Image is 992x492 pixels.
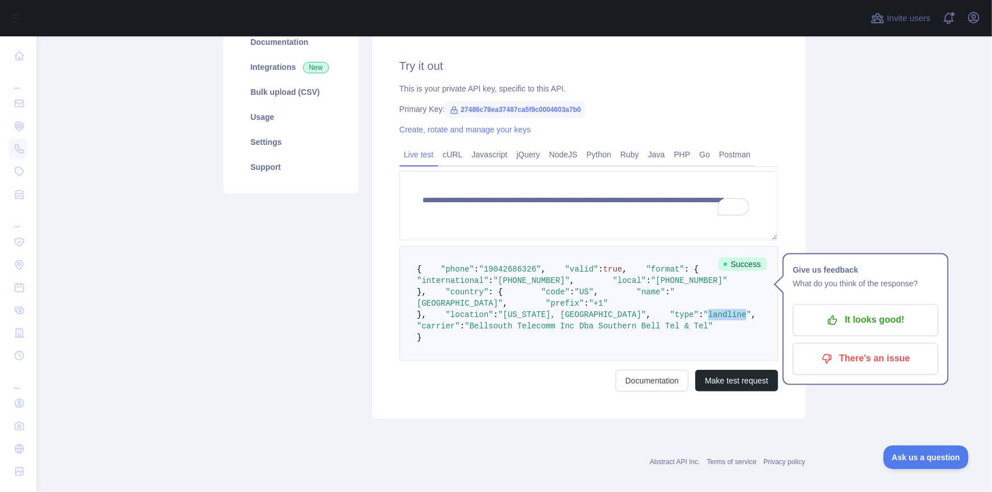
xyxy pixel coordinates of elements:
button: There's an issue [793,343,939,375]
span: : [460,322,464,331]
button: Invite users [869,9,933,27]
a: PHP [670,145,695,164]
span: , [622,265,627,274]
span: "code" [541,287,570,297]
span: : [646,276,651,285]
span: "[PHONE_NUMBER]" [651,276,727,285]
span: "US" [575,287,594,297]
span: "+1" [589,299,608,308]
a: Java [644,145,670,164]
span: , [503,299,508,308]
a: Documentation [616,370,688,391]
span: 27486c78ea37487ca5f9c0004603a7b0 [445,101,586,118]
span: : { [489,287,503,297]
span: "Bellsouth Telecomm Inc Dba Southern Bell Tel & Tel" [465,322,713,331]
div: ... [9,368,27,391]
a: Postman [715,145,755,164]
span: "[US_STATE], [GEOGRAPHIC_DATA]" [498,310,646,319]
span: : [599,265,603,274]
a: Create, rotate and manage your keys [400,125,531,134]
span: "valid" [565,265,599,274]
span: Invite users [887,12,931,25]
span: "name" [637,287,665,297]
span: "local" [613,276,646,285]
span: "[PHONE_NUMBER]" [493,276,570,285]
span: Success [719,257,767,271]
a: Go [695,145,715,164]
a: Live test [400,145,438,164]
span: { [417,265,422,274]
a: Abstract API Inc. [650,458,700,466]
a: Support [237,155,345,180]
div: ... [9,68,27,91]
span: "international" [417,276,489,285]
span: "format" [646,265,684,274]
span: "19042686326" [479,265,541,274]
span: : { [684,265,699,274]
a: Documentation [237,30,345,55]
span: } [417,333,422,342]
div: Primary Key: [400,103,778,115]
a: Privacy policy [763,458,805,466]
a: Settings [237,130,345,155]
span: "carrier" [417,322,460,331]
p: It looks good! [802,311,930,330]
textarea: To enrich screen reader interactions, please activate Accessibility in Grammarly extension settings [400,171,778,240]
span: }, [417,310,427,319]
span: "landline" [704,310,752,319]
h2: Try it out [400,58,778,74]
span: , [752,310,756,319]
span: , [541,265,546,274]
span: New [303,62,329,73]
a: NodeJS [545,145,582,164]
span: }, [417,287,427,297]
span: true [603,265,622,274]
span: "prefix" [546,299,584,308]
button: It looks good! [793,305,939,336]
span: : [474,265,479,274]
a: Bulk upload (CSV) [237,80,345,105]
span: "phone" [441,265,475,274]
a: jQuery [512,145,545,164]
span: : [489,276,493,285]
span: : [699,310,703,319]
span: "country" [446,287,489,297]
h1: Give us feedback [793,264,939,277]
div: This is your private API key, specific to this API. [400,83,778,94]
span: : [584,299,589,308]
span: "[GEOGRAPHIC_DATA]" [417,287,675,308]
p: What do you think of the response? [793,277,939,291]
span: : [570,287,574,297]
span: "type" [670,310,699,319]
a: Javascript [467,145,512,164]
span: : [665,287,670,297]
button: Make test request [695,370,778,391]
span: "location" [446,310,493,319]
span: , [570,276,574,285]
div: ... [9,207,27,230]
span: : [493,310,498,319]
iframe: Toggle Customer Support [883,445,969,469]
a: Usage [237,105,345,130]
p: There's an issue [802,349,930,369]
a: Terms of service [707,458,757,466]
a: Ruby [616,145,644,164]
span: , [646,310,651,319]
a: Integrations New [237,55,345,80]
a: cURL [438,145,467,164]
a: Python [582,145,616,164]
span: , [593,287,598,297]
